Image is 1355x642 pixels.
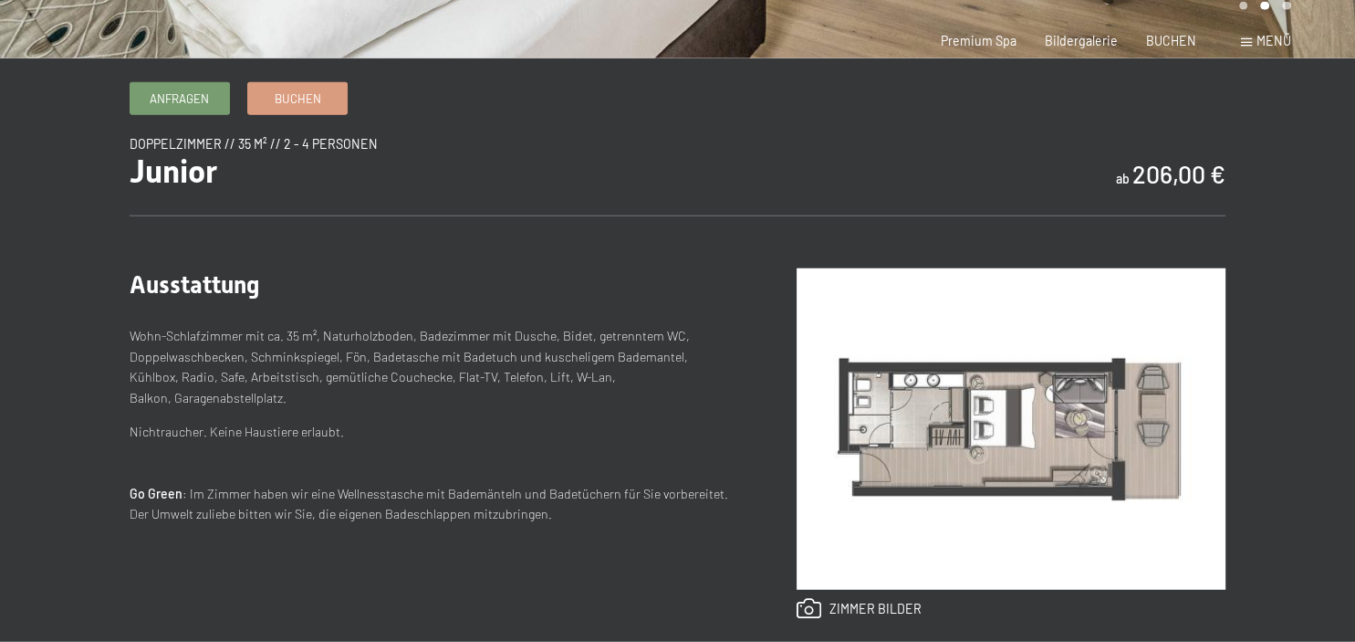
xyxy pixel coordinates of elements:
a: BUCHEN [1146,33,1196,48]
a: Premium Spa [941,33,1016,48]
span: Anfragen [150,90,209,107]
a: Anfragen [130,83,229,113]
p: Wohn-Schlafzimmer mit ca. 35 m², Naturholzboden, Badezimmer mit Dusche, Bidet, getrenntem WC, Dop... [130,326,733,408]
span: ab [1116,171,1130,186]
a: Buchen [248,83,347,113]
span: Ausstattung [130,271,260,299]
b: 206,00 € [1132,159,1225,188]
strong: Go Green [130,486,182,501]
span: Buchen [275,90,321,107]
p: : Im Zimmer haben wir eine Wellnesstasche mit Bademänteln und Badetüchern für Sie vorbereitet. De... [130,484,733,525]
span: Menü [1256,33,1291,48]
a: Bildergalerie [1045,33,1118,48]
img: Junior [797,268,1225,590]
span: Doppelzimmer // 35 m² // 2 - 4 Personen [130,136,378,152]
span: Junior [130,153,217,190]
p: Nichtraucher. Keine Haustiere erlaubt. [130,422,733,443]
